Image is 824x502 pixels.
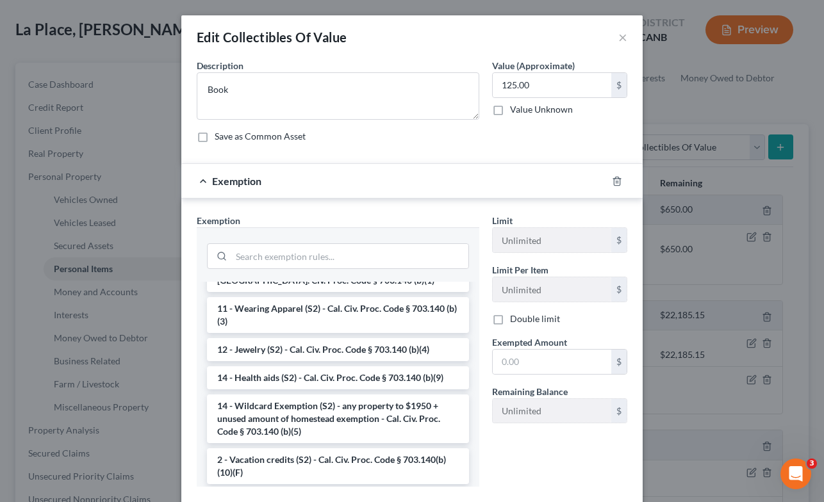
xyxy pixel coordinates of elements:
input: Search exemption rules... [231,244,468,268]
span: Exemption [197,215,240,226]
label: Save as Common Asset [215,130,306,143]
input: -- [493,228,611,252]
span: Description [197,60,243,71]
div: $ [611,277,627,302]
iframe: Intercom live chat [780,458,811,489]
label: Value Unknown [510,103,573,116]
li: 11 - Wearing Apparel (S2) - Cal. Civ. Proc. Code § 703.140 (b)(3) [207,297,469,333]
div: $ [611,399,627,423]
input: -- [493,399,611,423]
input: 0.00 [493,73,611,97]
span: Exempted Amount [492,337,567,348]
span: Limit [492,215,513,226]
div: $ [611,350,627,374]
div: $ [611,73,627,97]
label: Limit Per Item [492,263,548,277]
div: $ [611,228,627,252]
li: 2 - Vacation credits (S2) - Cal. Civ. Proc. Code § 703.140(b)(10)(F) [207,448,469,484]
li: 12 - Jewelry (S2) - Cal. Civ. Proc. Code § 703.140 (b)(4) [207,338,469,361]
span: Exemption [212,175,261,187]
li: 14 - Health aids (S2) - Cal. Civ. Proc. Code § 703.140 (b)(9) [207,366,469,389]
label: Double limit [510,312,560,325]
input: -- [493,277,611,302]
label: Value (Approximate) [492,59,575,72]
span: 3 [807,458,817,469]
label: Remaining Balance [492,385,568,398]
div: Edit Collectibles Of Value [197,28,347,46]
button: × [618,29,627,45]
li: 14 - Wildcard Exemption (S2) - any property to $1950 + unused amount of homestead exemption - Cal... [207,394,469,443]
input: 0.00 [493,350,611,374]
